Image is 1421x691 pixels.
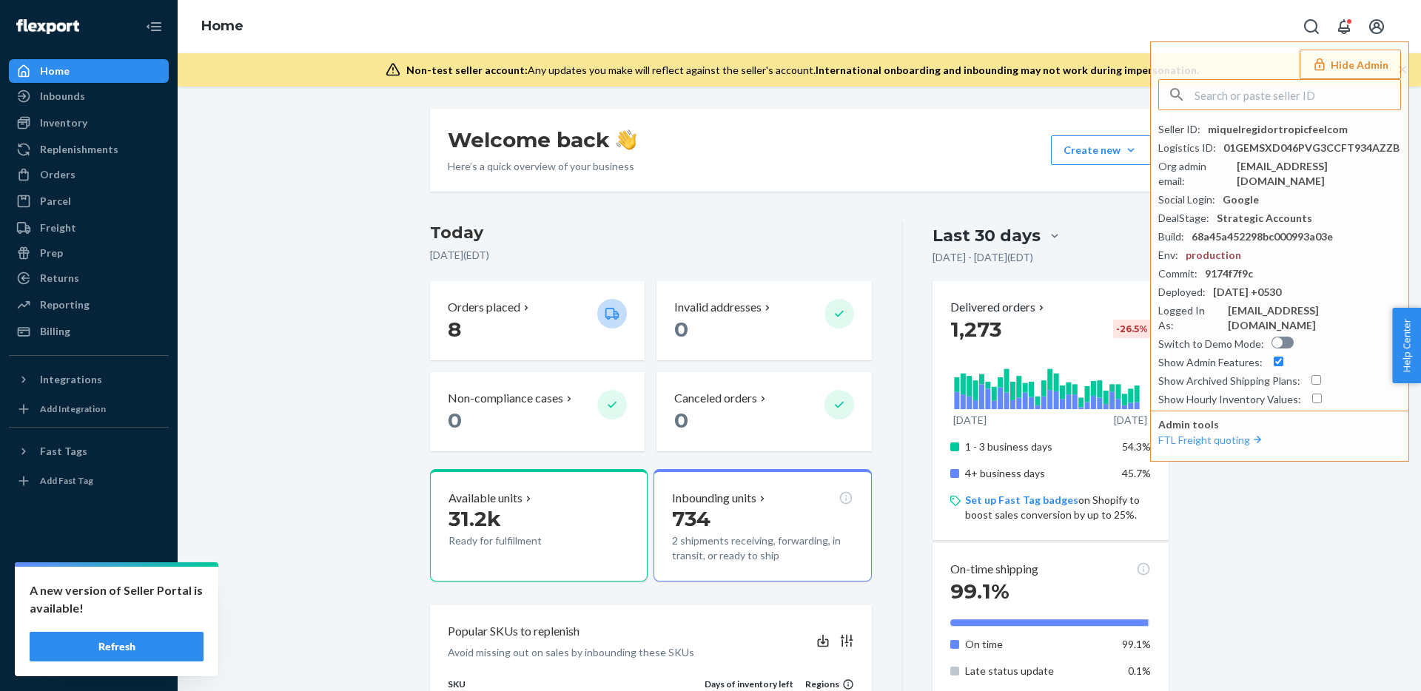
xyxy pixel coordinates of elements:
div: Env : [1158,248,1178,263]
div: Show Archived Shipping Plans : [1158,374,1300,388]
p: Invalid addresses [674,299,762,316]
a: Freight [9,216,169,240]
p: Late status update [965,664,1111,678]
div: Seller ID : [1158,122,1200,137]
div: Commit : [1158,266,1197,281]
span: 99.1% [1122,638,1151,650]
button: Open Search Box [1297,12,1326,41]
p: Ready for fulfillment [449,533,585,548]
p: 4+ business days [965,466,1111,481]
div: Parcel [40,194,71,209]
div: production [1186,248,1241,263]
button: Close Navigation [139,12,169,41]
span: 1,273 [950,317,1001,342]
div: Google [1223,192,1259,207]
a: Parcel [9,189,169,213]
h1: Welcome back [448,127,636,153]
div: Strategic Accounts [1217,211,1312,226]
button: Refresh [30,632,204,661]
button: Invalid addresses 0 [656,281,871,360]
a: Home [9,59,169,83]
span: 45.7% [1122,467,1151,479]
p: Inbounding units [672,490,756,507]
button: Open notifications [1329,12,1359,41]
button: Fast Tags [9,439,169,463]
div: Home [40,64,70,78]
p: A new version of Seller Portal is available! [30,582,204,617]
button: Canceled orders 0 [656,372,871,451]
div: DealStage : [1158,211,1209,226]
span: 31.2k [449,506,501,531]
p: Admin tools [1158,417,1401,432]
div: Add Fast Tag [40,474,93,487]
a: Inventory [9,111,169,135]
a: Inbounds [9,84,169,108]
div: Freight [40,220,76,235]
div: Orders [40,167,75,182]
div: Integrations [40,372,102,387]
p: on Shopify to boost sales conversion by up to 25%. [965,493,1151,522]
div: Returns [40,271,79,286]
p: [DATE] - [DATE] ( EDT ) [933,250,1033,265]
span: 54.3% [1122,440,1151,453]
button: Create new [1051,135,1151,165]
p: On time [965,637,1111,652]
h3: Today [430,221,872,245]
div: Reporting [40,297,90,312]
div: Build : [1158,229,1184,244]
div: Switch to Demo Mode : [1158,337,1264,351]
div: Regions [793,678,854,690]
div: 01GEMSXD046PVG3CCFT934AZZB [1223,141,1400,155]
ol: breadcrumbs [189,5,255,48]
span: 0 [674,317,688,342]
a: Home [201,18,243,34]
a: FTL Freight quoting [1158,434,1265,446]
iframe: Opens a widget where you can chat to one of our agents [1325,647,1406,684]
a: Returns [9,266,169,290]
div: Billing [40,324,70,339]
p: Canceled orders [674,390,757,407]
button: Delivered orders [950,299,1047,316]
div: Show Admin Features : [1158,355,1263,370]
div: Logged In As : [1158,303,1220,333]
div: Inventory [40,115,87,130]
button: Integrations [9,368,169,391]
span: International onboarding and inbounding may not work during impersonation. [816,64,1199,76]
div: -26.5 % [1113,320,1151,338]
div: Show Hourly Inventory Values : [1158,392,1301,407]
span: 0 [674,408,688,433]
button: Hide Admin [1300,50,1401,79]
span: 8 [448,317,461,342]
div: [EMAIL_ADDRESS][DOMAIN_NAME] [1237,159,1401,189]
p: 1 - 3 business days [965,439,1111,454]
a: Reporting [9,293,169,317]
a: Orders [9,163,169,186]
p: Non-compliance cases [448,390,563,407]
div: [EMAIL_ADDRESS][DOMAIN_NAME] [1228,303,1401,333]
button: Inbounding units7342 shipments receiving, forwarding, in transit, or ready to ship [654,469,871,582]
a: Add Fast Tag [9,469,169,493]
div: Last 30 days [933,224,1041,247]
button: Help Center [1392,308,1421,383]
div: Deployed : [1158,285,1206,300]
div: Fast Tags [40,444,87,459]
div: Inbounds [40,89,85,104]
p: Orders placed [448,299,520,316]
button: Available units31.2kReady for fulfillment [430,469,648,582]
p: 2 shipments receiving, forwarding, in transit, or ready to ship [672,533,853,563]
span: Non-test seller account: [406,64,528,76]
div: Replenishments [40,142,118,157]
img: hand-wave emoji [616,129,636,150]
span: 0.1% [1128,664,1151,677]
div: Add Integration [40,402,106,415]
p: [DATE] ( EDT ) [430,248,872,263]
p: Available units [449,490,523,507]
a: Help Center [9,624,169,648]
div: Org admin email : [1158,159,1229,189]
a: Prep [9,241,169,265]
p: [DATE] [953,413,987,428]
p: On-time shipping [950,561,1038,578]
div: Logistics ID : [1158,141,1216,155]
